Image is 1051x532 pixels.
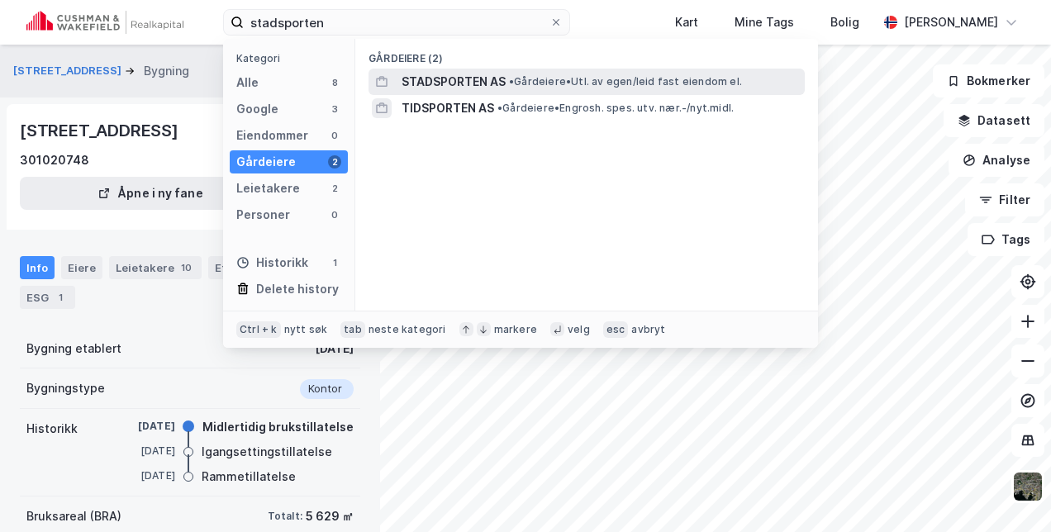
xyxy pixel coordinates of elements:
[26,419,78,439] div: Historikk
[236,253,308,273] div: Historikk
[328,76,341,89] div: 8
[236,99,278,119] div: Google
[328,102,341,116] div: 3
[20,286,75,309] div: ESG
[215,260,316,275] div: Etasjer og enheter
[369,323,446,336] div: neste kategori
[244,10,549,35] input: Søk på adresse, matrikkel, gårdeiere, leietakere eller personer
[236,152,296,172] div: Gårdeiere
[236,178,300,198] div: Leietakere
[328,208,341,221] div: 0
[20,177,281,210] button: Åpne i ny fane
[509,75,742,88] span: Gårdeiere • Utl. av egen/leid fast eiendom el.
[944,104,1044,137] button: Datasett
[968,453,1051,532] div: Kontrollprogram for chat
[256,279,339,299] div: Delete history
[20,117,182,144] div: [STREET_ADDRESS]
[631,323,665,336] div: avbryt
[236,321,281,338] div: Ctrl + k
[202,417,354,437] div: Midlertidig brukstillatelse
[328,129,341,142] div: 0
[26,378,105,398] div: Bygningstype
[26,506,121,526] div: Bruksareal (BRA)
[968,453,1051,532] iframe: Chat Widget
[355,39,818,69] div: Gårdeiere (2)
[236,73,259,93] div: Alle
[109,256,202,279] div: Leietakere
[509,75,514,88] span: •
[494,323,537,336] div: markere
[497,102,734,115] span: Gårdeiere • Engrosh. spes. utv. nær.-/nyt.midl.
[236,126,308,145] div: Eiendommer
[933,64,1044,97] button: Bokmerker
[52,289,69,306] div: 1
[306,506,354,526] div: 5 629 ㎡
[20,150,89,170] div: 301020748
[26,11,183,34] img: cushman-wakefield-realkapital-logo.202ea83816669bd177139c58696a8fa1.svg
[109,468,175,483] div: [DATE]
[26,339,121,359] div: Bygning etablert
[402,72,506,92] span: STADSPORTEN AS
[315,339,354,359] div: [DATE]
[735,12,794,32] div: Mine Tags
[144,61,189,81] div: Bygning
[328,182,341,195] div: 2
[402,98,494,118] span: TIDSPORTEN AS
[109,419,175,434] div: [DATE]
[675,12,698,32] div: Kart
[178,259,195,276] div: 10
[603,321,629,338] div: esc
[965,183,1044,216] button: Filter
[20,256,55,279] div: Info
[236,205,290,225] div: Personer
[830,12,859,32] div: Bolig
[284,323,328,336] div: nytt søk
[328,256,341,269] div: 1
[236,52,348,64] div: Kategori
[568,323,590,336] div: velg
[202,442,332,462] div: Igangsettingstillatelse
[949,144,1044,177] button: Analyse
[268,510,302,523] div: Totalt:
[328,155,341,169] div: 2
[968,223,1044,256] button: Tags
[202,467,296,487] div: Rammetillatelse
[109,444,175,458] div: [DATE]
[61,256,102,279] div: Eiere
[904,12,998,32] div: [PERSON_NAME]
[497,102,502,114] span: •
[13,63,125,79] button: [STREET_ADDRESS]
[340,321,365,338] div: tab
